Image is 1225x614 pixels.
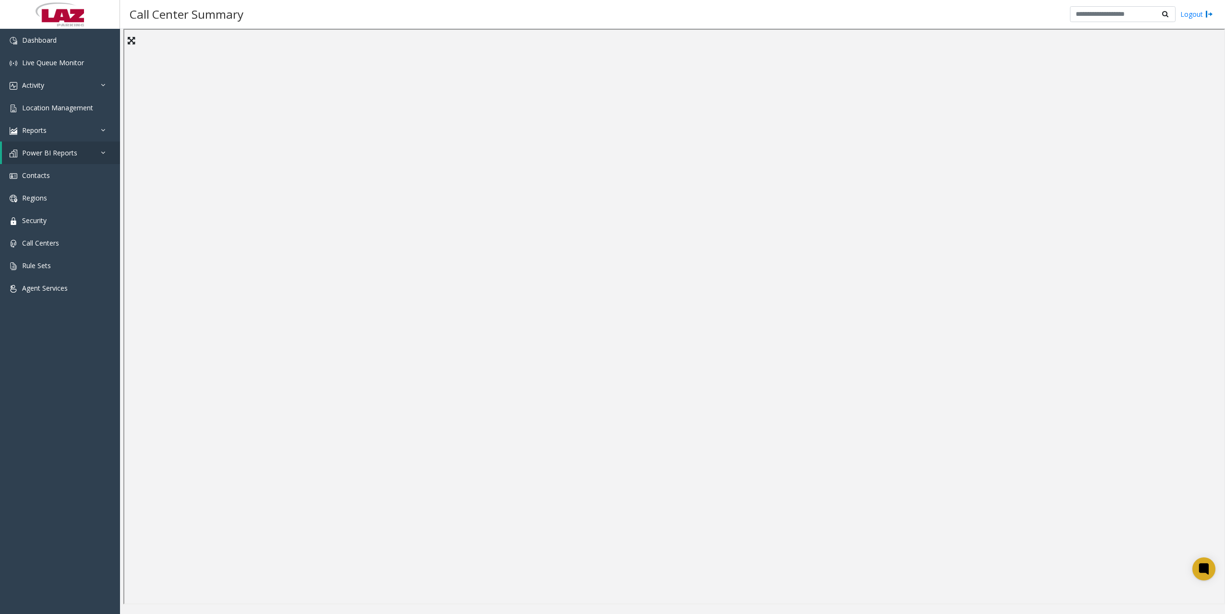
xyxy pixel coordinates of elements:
span: Reports [22,126,47,135]
img: 'icon' [10,240,17,248]
img: 'icon' [10,195,17,202]
img: logout [1205,9,1213,19]
img: 'icon' [10,37,17,45]
a: Power BI Reports [2,142,120,164]
a: Logout [1180,9,1213,19]
span: Activity [22,81,44,90]
img: 'icon' [10,59,17,67]
span: Location Management [22,103,93,112]
span: Rule Sets [22,261,51,270]
img: 'icon' [10,150,17,157]
h3: Call Center Summary [125,2,248,26]
span: Contacts [22,171,50,180]
img: 'icon' [10,82,17,90]
img: 'icon' [10,105,17,112]
img: 'icon' [10,127,17,135]
span: Agent Services [22,283,68,293]
span: Dashboard [22,35,57,45]
img: 'icon' [10,262,17,270]
span: Call Centers [22,238,59,248]
span: Live Queue Monitor [22,58,84,67]
span: Power BI Reports [22,148,77,157]
img: 'icon' [10,217,17,225]
img: 'icon' [10,285,17,293]
span: Security [22,216,47,225]
span: Regions [22,193,47,202]
img: 'icon' [10,172,17,180]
